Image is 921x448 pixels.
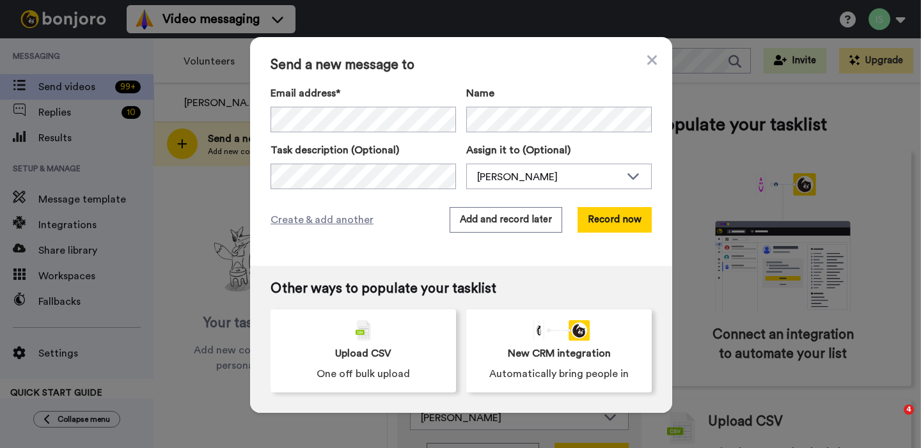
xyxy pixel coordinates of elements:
label: Assign it to (Optional) [466,143,652,158]
span: Create & add another [271,212,374,228]
div: [PERSON_NAME] [477,169,620,185]
label: Email address* [271,86,456,101]
span: 4 [904,405,914,415]
iframe: Intercom live chat [878,405,908,435]
label: Task description (Optional) [271,143,456,158]
span: Automatically bring people in [489,366,629,382]
span: Upload CSV [335,346,391,361]
span: Send a new message to [271,58,652,73]
button: Add and record later [450,207,562,233]
span: New CRM integration [508,346,611,361]
span: Other ways to populate your tasklist [271,281,652,297]
span: Name [466,86,494,101]
button: Record now [578,207,652,233]
div: animation [528,320,590,341]
img: csv-grey.png [356,320,371,341]
span: One off bulk upload [317,366,410,382]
